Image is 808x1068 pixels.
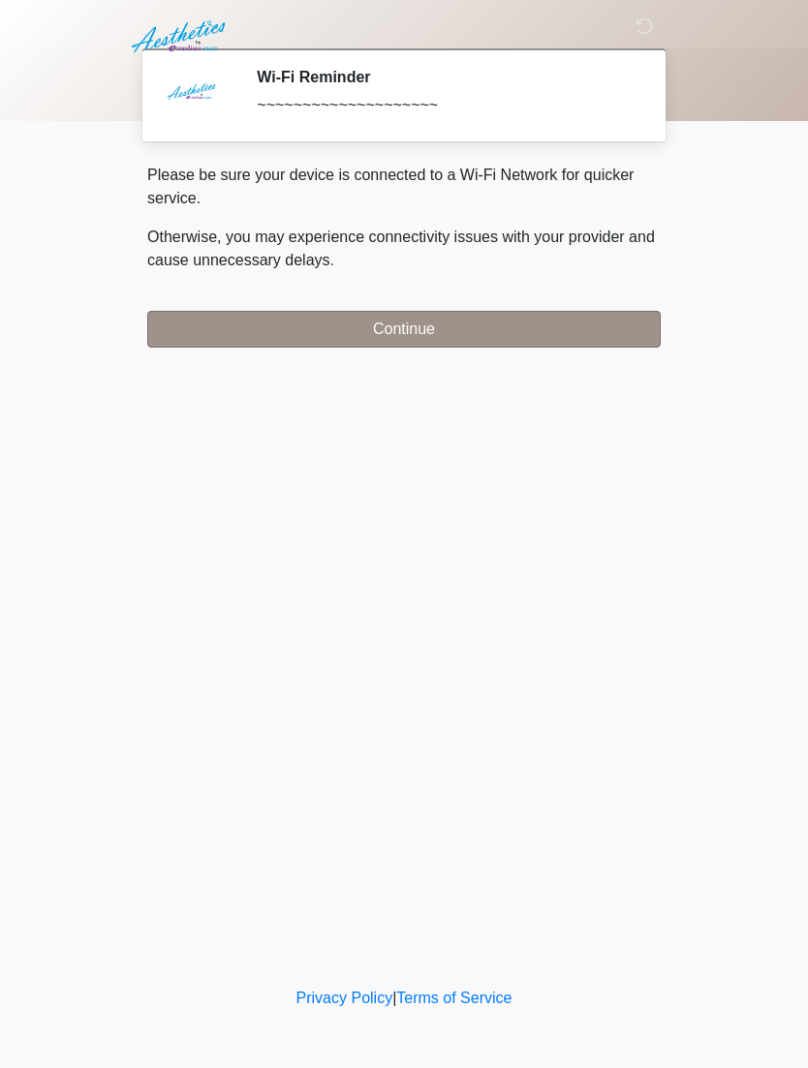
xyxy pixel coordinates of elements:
[257,94,632,117] div: ~~~~~~~~~~~~~~~~~~~~
[392,990,396,1006] a: |
[147,226,661,272] p: Otherwise, you may experience connectivity issues with your provider and cause unnecessary delays
[296,990,393,1006] a: Privacy Policy
[396,990,512,1006] a: Terms of Service
[330,252,334,268] span: .
[162,68,220,126] img: Agent Avatar
[147,164,661,210] p: Please be sure your device is connected to a Wi-Fi Network for quicker service.
[147,311,661,348] button: Continue
[257,68,632,86] h2: Wi-Fi Reminder
[128,15,233,59] img: Aesthetics by Emediate Cure Logo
